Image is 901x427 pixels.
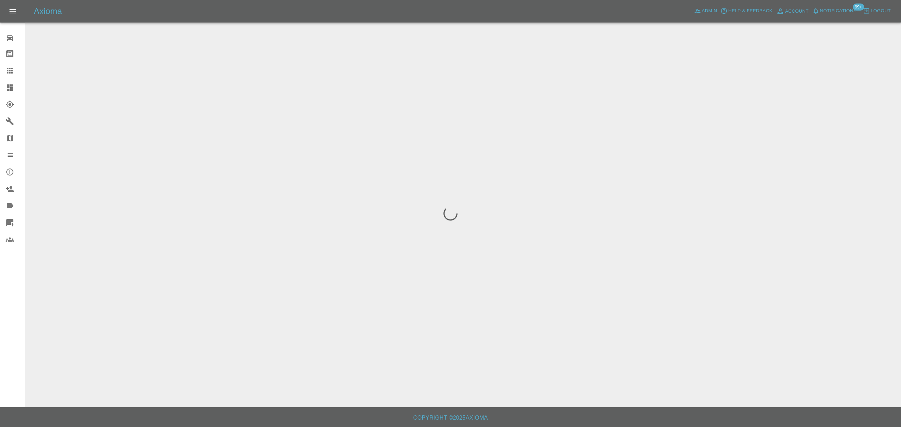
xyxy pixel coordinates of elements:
button: Open drawer [4,3,21,20]
span: Notifications [820,7,857,15]
span: 99+ [853,4,864,11]
a: Account [774,6,811,17]
span: Account [785,7,809,15]
h6: Copyright © 2025 Axioma [6,413,895,423]
button: Logout [861,6,893,17]
button: Notifications [811,6,858,17]
span: Logout [871,7,891,15]
button: Help & Feedback [719,6,774,17]
span: Help & Feedback [728,7,772,15]
span: Admin [702,7,717,15]
h5: Axioma [34,6,62,17]
a: Admin [692,6,719,17]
